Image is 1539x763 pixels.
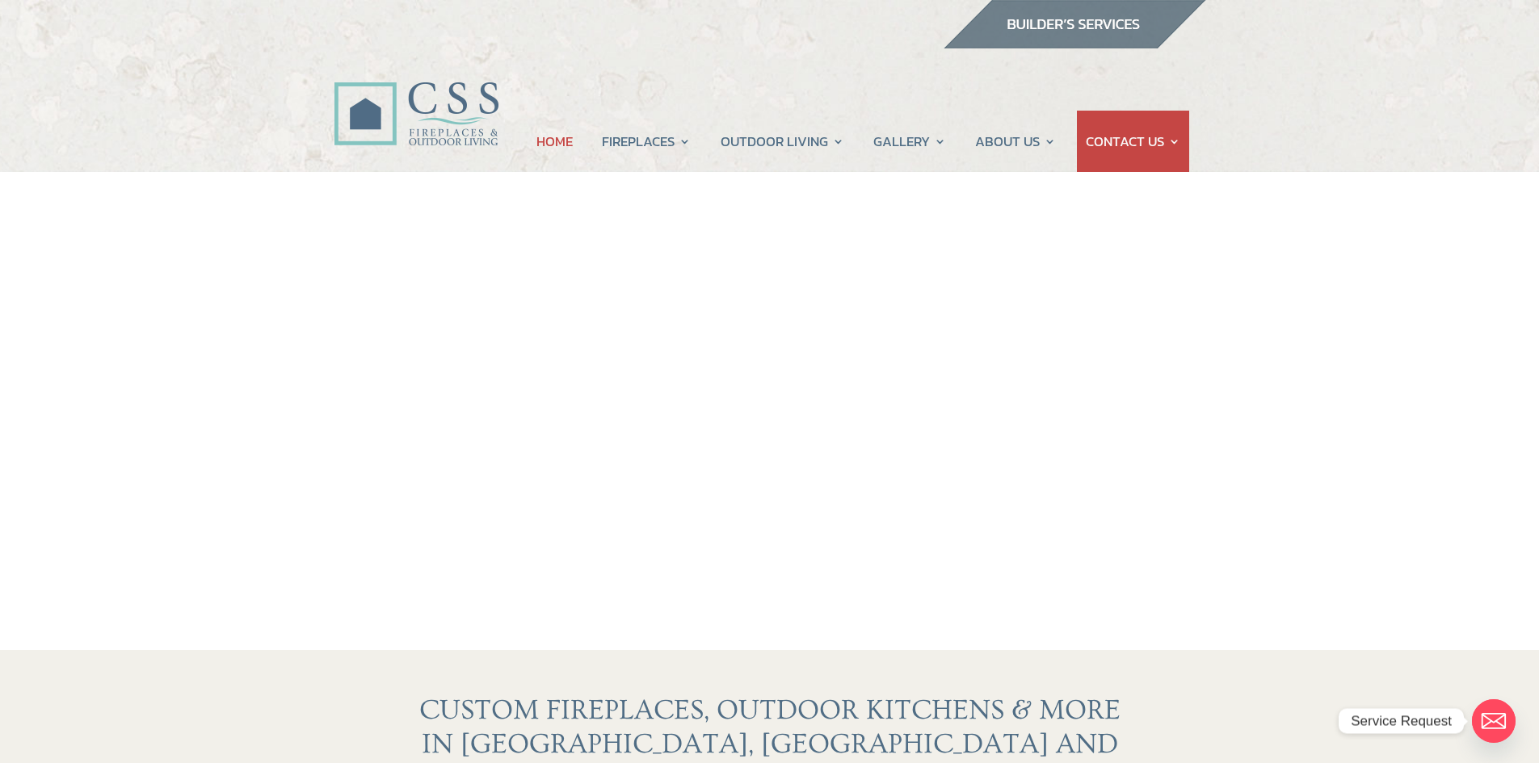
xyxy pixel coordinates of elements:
[975,111,1056,172] a: ABOUT US
[873,111,946,172] a: GALLERY
[721,111,844,172] a: OUTDOOR LIVING
[536,111,573,172] a: HOME
[943,33,1206,54] a: builder services construction supply
[1472,699,1516,743] a: Email
[1086,111,1180,172] a: CONTACT US
[602,111,691,172] a: FIREPLACES
[334,37,498,154] img: CSS Fireplaces & Outdoor Living (Formerly Construction Solutions & Supply)- Jacksonville Ormond B...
